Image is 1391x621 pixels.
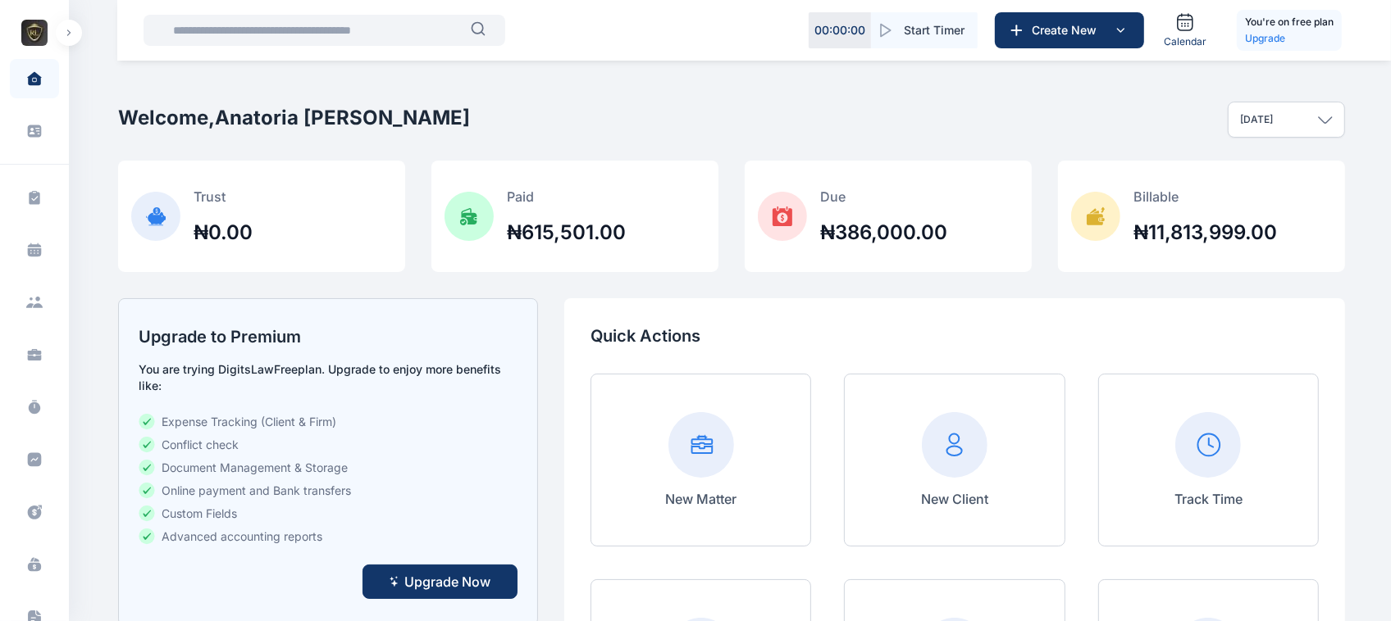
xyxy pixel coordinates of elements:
[162,528,322,545] span: Advanced accounting reports
[820,220,947,246] h2: ₦386,000.00
[1157,6,1213,55] a: Calendar
[507,187,626,206] p: Paid
[814,22,865,39] p: 00 : 00 : 00
[139,361,518,394] p: You are trying DigitsLaw Free plan. Upgrade to enjoy more benefits like:
[591,324,1319,347] p: Quick Actions
[162,414,336,430] span: Expense Tracking (Client & Firm)
[904,22,965,39] span: Start Timer
[1133,187,1277,206] p: Billable
[194,220,253,246] h2: ₦0.00
[871,12,978,48] button: Start Timer
[118,105,470,131] h2: Welcome, Anatoria [PERSON_NAME]
[1025,22,1111,39] span: Create New
[139,325,518,348] h2: Upgrade to Premium
[665,489,737,509] p: New Matter
[194,187,253,206] p: Trust
[162,460,348,476] span: Document Management & Storage
[507,220,626,246] h2: ₦615,501.00
[363,564,518,599] button: Upgrade Now
[995,12,1144,48] button: Create New
[820,187,947,206] p: Due
[1164,35,1206,48] span: Calendar
[1174,489,1243,509] p: Track Time
[404,572,490,592] span: Upgrade Now
[1245,30,1334,47] a: Upgrade
[162,505,237,522] span: Custom Fields
[1133,220,1277,246] h2: ₦11,813,999.00
[921,489,988,509] p: New Client
[162,483,351,499] span: Online payment and Bank transfers
[162,437,239,453] span: Conflict check
[1240,113,1273,126] p: [DATE]
[1245,14,1334,30] h5: You're on free plan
